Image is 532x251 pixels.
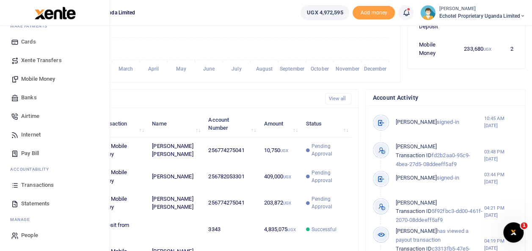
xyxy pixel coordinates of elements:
td: [PERSON_NAME] [147,164,204,190]
a: Cards [7,33,103,51]
span: Banks [21,93,37,102]
th: Transaction: activate to sort column ascending [93,111,147,137]
small: UGX [280,148,288,153]
span: Pay Bill [21,149,39,158]
span: anage [14,216,30,223]
small: UGX [283,201,291,205]
a: Banks [7,88,103,107]
small: 03:48 PM [DATE] [484,148,518,163]
li: M [7,19,103,33]
td: Deposit from Bank [93,216,147,243]
a: Airtime [7,107,103,125]
span: People [21,231,38,240]
th: Account Number: activate to sort column ascending [204,111,259,137]
span: Transaction ID [395,152,431,158]
span: [PERSON_NAME] [395,175,436,181]
li: Ac [7,163,103,176]
span: UGX 4,972,595 [307,8,343,17]
small: UGX [283,175,291,179]
tspan: December [364,66,387,72]
small: 10:45 AM [DATE] [484,115,518,129]
span: Internet [21,131,41,139]
tspan: September [280,66,305,72]
a: Transactions [7,176,103,194]
a: Add money [353,9,395,15]
a: Statements [7,194,103,213]
th: Name: activate to sort column ascending [147,111,204,137]
tspan: November [336,66,360,72]
a: Internet [7,125,103,144]
span: Pending Approval [311,169,347,184]
li: M [7,213,103,226]
span: Transaction ID [395,208,431,214]
a: People [7,226,103,245]
span: Mobile Money [21,75,55,83]
span: 1 [521,222,527,229]
a: View all [325,93,352,104]
th: Status: activate to sort column ascending [301,111,351,137]
tspan: May [176,66,186,72]
td: [PERSON_NAME] [PERSON_NAME] [147,137,204,164]
small: 04:21 PM [DATE] [484,205,518,219]
td: 256774275041 [204,137,259,164]
span: Echotel Proprietary Uganda Limited [439,12,525,20]
a: Xente Transfers [7,51,103,70]
h4: Account Activity [372,93,518,102]
a: Pay Bill [7,144,103,163]
p: signed-in [395,118,484,127]
img: profile-user [420,5,436,20]
td: 4,835,075 [259,216,301,243]
span: Transactions [21,181,54,189]
span: [PERSON_NAME] [395,228,436,234]
td: [PERSON_NAME] [PERSON_NAME] [147,190,204,216]
a: profile-user [PERSON_NAME] Echotel Proprietary Uganda Limited [420,5,525,20]
tspan: July [232,66,241,72]
td: Mobile Money [414,36,455,62]
tspan: August [256,66,273,72]
td: 256782053301 [204,164,259,190]
p: 5f92fbc3-dd00-461f-2070-08ddeeff5af9 [395,199,484,225]
span: Xente Transfers [21,56,62,65]
td: 2 [496,36,518,62]
td: 10,750 [259,137,301,164]
td: 233,680 [455,36,496,62]
li: Wallet ballance [297,5,353,20]
span: [PERSON_NAME] [395,143,436,150]
td: MTN Mobile Money [93,137,147,164]
td: 3343 [204,216,259,243]
tspan: October [311,66,329,72]
th: Amount: activate to sort column ascending [259,111,301,137]
span: [PERSON_NAME] [395,199,436,206]
small: UGX [483,47,491,52]
span: Add money [353,6,395,20]
span: ake Payments [14,23,47,29]
a: UGX 4,972,595 [300,5,349,20]
span: Statements [21,199,50,208]
span: [PERSON_NAME] [395,119,436,125]
p: signed-in [395,174,484,183]
tspan: March [119,66,133,72]
span: Cards [21,38,36,46]
span: Successful [311,226,336,233]
tspan: June [203,66,215,72]
span: Pending Approval [311,195,347,210]
iframe: Intercom live chat [503,222,524,243]
span: Pending Approval [311,142,347,158]
a: Mobile Money [7,70,103,88]
p: fd2b2aa0-95c9-4bea-27d5-08ddeeff5af9 [395,142,484,169]
td: MTN Mobile Money [93,164,147,190]
h4: Recent Transactions [39,94,318,104]
span: countability [17,166,49,172]
li: Toup your wallet [353,6,395,20]
td: 256774275041 [204,190,259,216]
td: 409,000 [259,164,301,190]
small: 03:44 PM [DATE] [484,171,518,186]
a: logo-small logo-large logo-large [34,9,76,16]
img: logo-large [35,7,76,19]
small: UGX [287,227,295,232]
tspan: April [148,66,159,72]
span: Airtime [21,112,39,120]
td: 203,872 [259,190,301,216]
small: [PERSON_NAME] [439,5,525,13]
td: MTN Mobile Money [93,190,147,216]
